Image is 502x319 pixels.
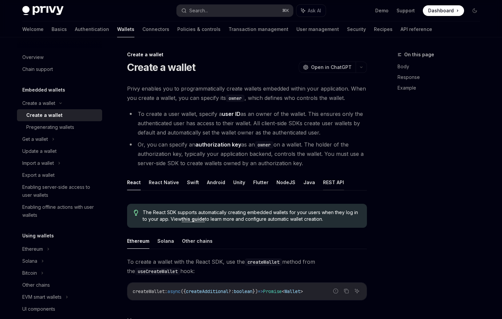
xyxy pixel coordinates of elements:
[22,257,37,265] div: Solana
[234,288,252,294] span: boolean
[428,7,454,14] span: Dashboard
[127,61,196,73] h1: Create a wallet
[182,233,213,249] button: Other chains
[134,210,138,216] svg: Tip
[22,53,44,61] div: Overview
[22,147,57,155] div: Update a wallet
[404,51,434,59] span: On this page
[167,288,181,294] span: async
[207,174,225,190] button: Android
[22,21,44,37] a: Welcome
[401,21,432,37] a: API reference
[186,288,229,294] span: createAdditional
[308,7,321,14] span: Ask AI
[398,61,485,72] a: Body
[22,305,55,313] div: UI components
[127,84,367,103] span: Privy enables you to programmatically create wallets embedded within your application. When you c...
[22,281,50,289] div: Other chains
[17,63,102,75] a: Chain support
[181,288,186,294] span: ({
[374,21,393,37] a: Recipes
[22,171,55,179] div: Export a wallet
[276,174,295,190] button: NodeJS
[52,21,67,37] a: Basics
[423,5,464,16] a: Dashboard
[398,83,485,93] a: Example
[182,216,205,222] a: this guide
[189,7,208,15] div: Search...
[22,159,54,167] div: Import a wallet
[22,203,98,219] div: Enabling offline actions with user wallets
[17,109,102,121] a: Create a wallet
[195,141,241,148] strong: authorization key
[127,140,367,168] li: Or, you can specify an as an on a wallet. The holder of the authorization key, typically your app...
[135,268,180,275] code: useCreateWallet
[226,95,245,102] code: owner
[311,64,352,71] span: Open in ChatGPT
[22,269,37,277] div: Bitcoin
[284,288,300,294] span: Wallet
[398,72,485,83] a: Response
[165,288,167,294] span: :
[353,287,361,295] button: Ask AI
[258,288,263,294] span: =>
[17,181,102,201] a: Enabling server-side access to user wallets
[22,232,54,240] h5: Using wallets
[255,141,273,149] code: owner
[143,209,360,222] span: The React SDK supports automatically creating embedded wallets for your users when they log in to...
[187,174,199,190] button: Swift
[17,51,102,63] a: Overview
[22,65,53,73] div: Chain support
[299,62,356,73] button: Open in ChatGPT
[17,145,102,157] a: Update a wallet
[26,111,63,119] div: Create a wallet
[26,123,74,131] div: Pregenerating wallets
[22,135,48,143] div: Get a wallet
[253,174,268,190] button: Flutter
[342,287,351,295] button: Copy the contents from the code block
[127,51,367,58] div: Create a wallet
[229,288,234,294] span: ?:
[177,5,293,17] button: Search...⌘K
[142,21,169,37] a: Connectors
[331,287,340,295] button: Report incorrect code
[303,174,315,190] button: Java
[149,174,179,190] button: React Native
[233,174,245,190] button: Unity
[75,21,109,37] a: Authentication
[469,5,480,16] button: Toggle dark mode
[127,109,367,137] li: To create a user wallet, specify a as an owner of the wallet. This ensures only the authenticated...
[17,279,102,291] a: Other chains
[296,21,339,37] a: User management
[347,21,366,37] a: Security
[17,303,102,315] a: UI components
[22,6,64,15] img: dark logo
[127,233,149,249] button: Ethereum
[263,288,282,294] span: Promise
[323,174,344,190] button: REST API
[17,169,102,181] a: Export a wallet
[127,174,141,190] button: React
[375,7,389,14] a: Demo
[22,99,55,107] div: Create a wallet
[300,288,303,294] span: >
[22,293,62,301] div: EVM smart wallets
[252,288,258,294] span: })
[282,288,284,294] span: <
[133,288,165,294] span: createWallet
[157,233,174,249] button: Solana
[222,111,241,117] strong: user ID
[245,258,282,266] code: createWallet
[22,86,65,94] h5: Embedded wallets
[229,21,288,37] a: Transaction management
[296,5,326,17] button: Ask AI
[22,183,98,199] div: Enabling server-side access to user wallets
[127,257,367,276] span: To create a wallet with the React SDK, use the method from the hook:
[22,245,43,253] div: Ethereum
[282,8,289,13] span: ⌘ K
[397,7,415,14] a: Support
[17,201,102,221] a: Enabling offline actions with user wallets
[177,21,221,37] a: Policies & controls
[17,121,102,133] a: Pregenerating wallets
[117,21,134,37] a: Wallets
